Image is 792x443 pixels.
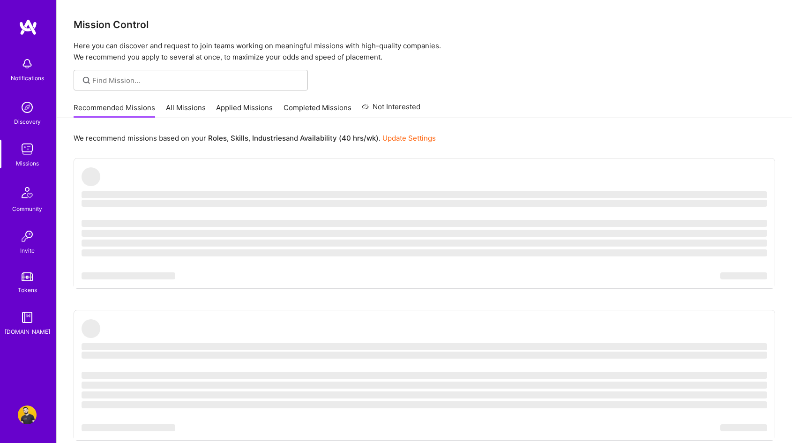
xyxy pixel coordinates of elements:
a: All Missions [166,103,206,118]
p: Here you can discover and request to join teams working on meaningful missions with high-quality ... [74,40,775,63]
b: Skills [231,134,248,143]
img: bell [18,54,37,73]
div: Missions [16,158,39,168]
div: Discovery [14,117,41,127]
img: teamwork [18,140,37,158]
img: User Avatar [18,405,37,424]
a: Not Interested [362,101,420,118]
a: Recommended Missions [74,103,155,118]
div: Invite [20,246,35,255]
div: Tokens [18,285,37,295]
i: icon SearchGrey [81,75,92,86]
input: Find Mission... [92,75,301,85]
img: tokens [22,272,33,281]
b: Roles [208,134,227,143]
div: Community [12,204,42,214]
div: [DOMAIN_NAME] [5,327,50,337]
a: Update Settings [382,134,436,143]
a: Applied Missions [216,103,273,118]
a: Completed Missions [284,103,351,118]
img: guide book [18,308,37,327]
b: Availability (40 hrs/wk) [300,134,379,143]
img: discovery [18,98,37,117]
div: Notifications [11,73,44,83]
h3: Mission Control [74,19,775,30]
b: Industries [252,134,286,143]
a: User Avatar [15,405,39,424]
p: We recommend missions based on your , , and . [74,133,436,143]
img: logo [19,19,37,36]
img: Community [16,181,38,204]
img: Invite [18,227,37,246]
